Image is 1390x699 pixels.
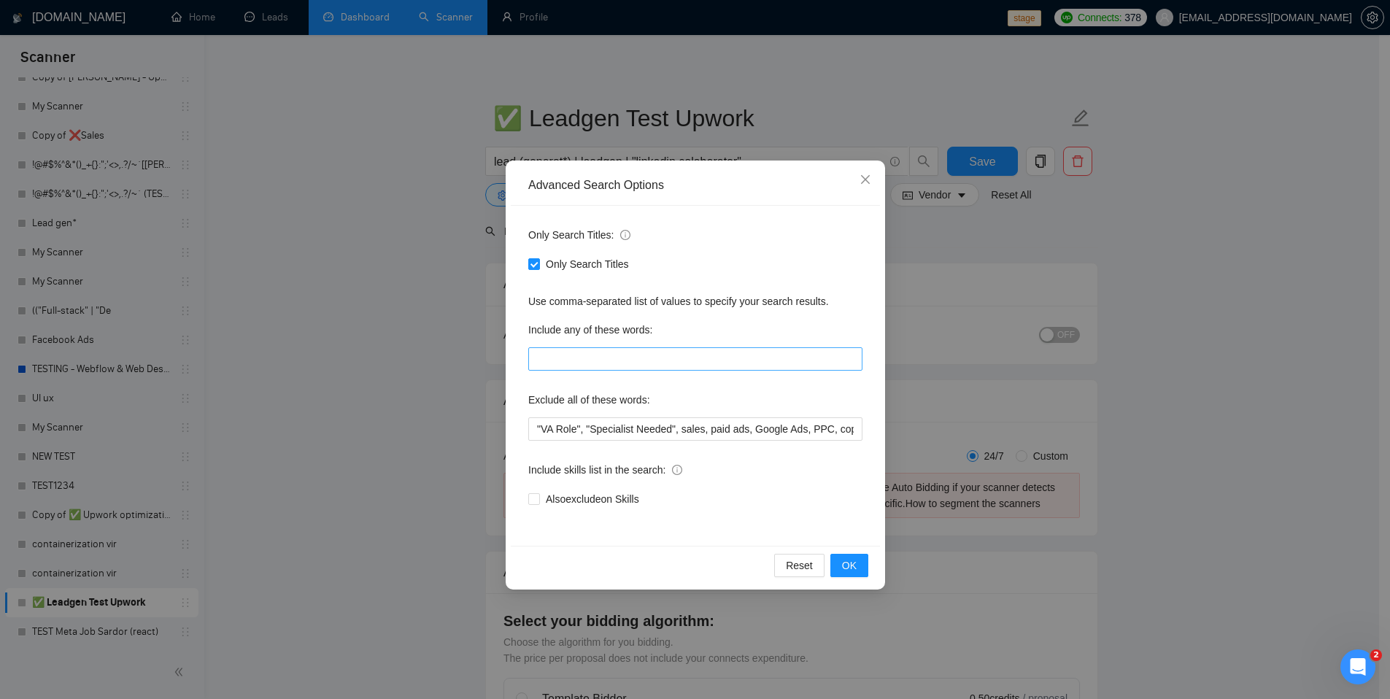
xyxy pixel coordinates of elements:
label: Exclude all of these words: [528,388,650,412]
label: Include any of these words: [528,318,652,341]
span: Reset [786,557,813,574]
iframe: Intercom live chat [1340,649,1375,684]
button: Reset [774,554,825,577]
span: info-circle [620,230,630,240]
span: 2 [1370,649,1382,661]
div: Advanced Search Options [528,177,862,193]
span: info-circle [672,465,682,475]
span: Include skills list in the search: [528,462,682,478]
span: Only Search Titles: [528,227,630,243]
div: Use comma-separated list of values to specify your search results. [528,293,862,309]
span: Only Search Titles [540,256,635,272]
button: OK [830,554,868,577]
span: Also exclude on Skills [540,491,645,507]
span: OK [841,557,856,574]
button: Close [846,161,885,200]
span: close [860,174,871,185]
